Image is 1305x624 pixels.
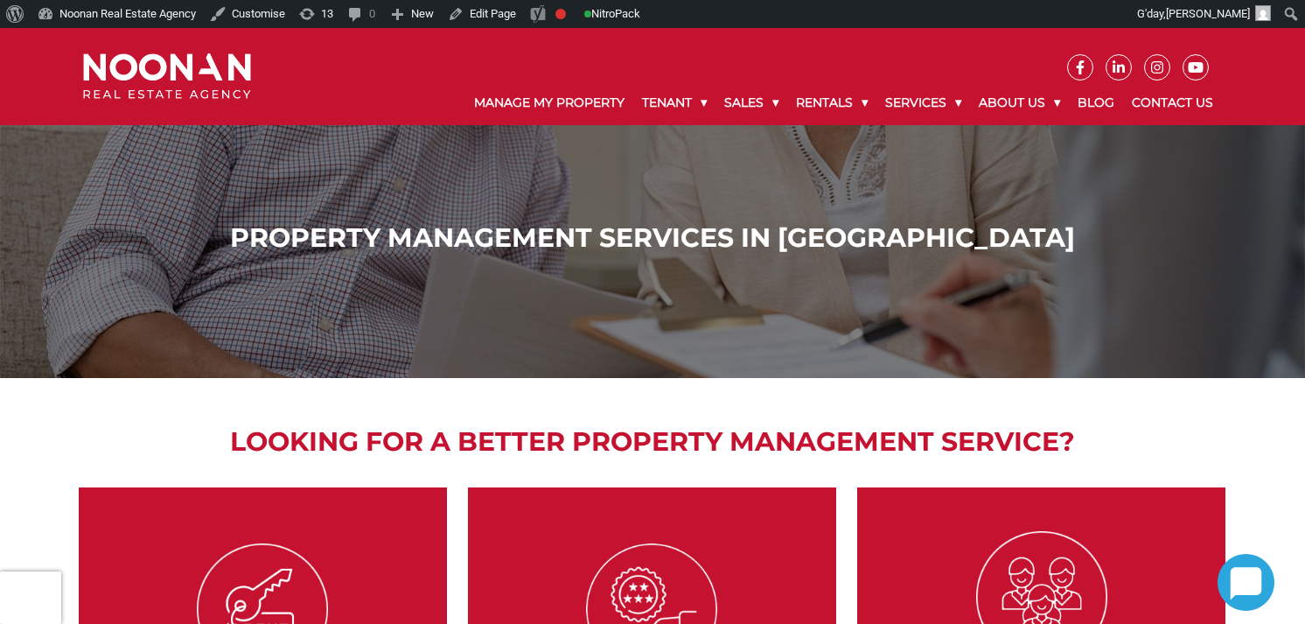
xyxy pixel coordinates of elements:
[87,222,1218,254] h1: Property Management Services in [GEOGRAPHIC_DATA]
[1123,81,1222,125] a: Contact Us
[465,81,633,125] a: Manage My Property
[633,81,715,125] a: Tenant
[787,81,876,125] a: Rentals
[555,9,566,19] div: Focus keyphrase not set
[876,81,970,125] a: Services
[83,53,251,100] img: Noonan Real Estate Agency
[1069,81,1123,125] a: Blog
[70,422,1236,461] h2: Looking for a better property management service?
[715,81,787,125] a: Sales
[970,81,1069,125] a: About Us
[1166,7,1250,20] span: [PERSON_NAME]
